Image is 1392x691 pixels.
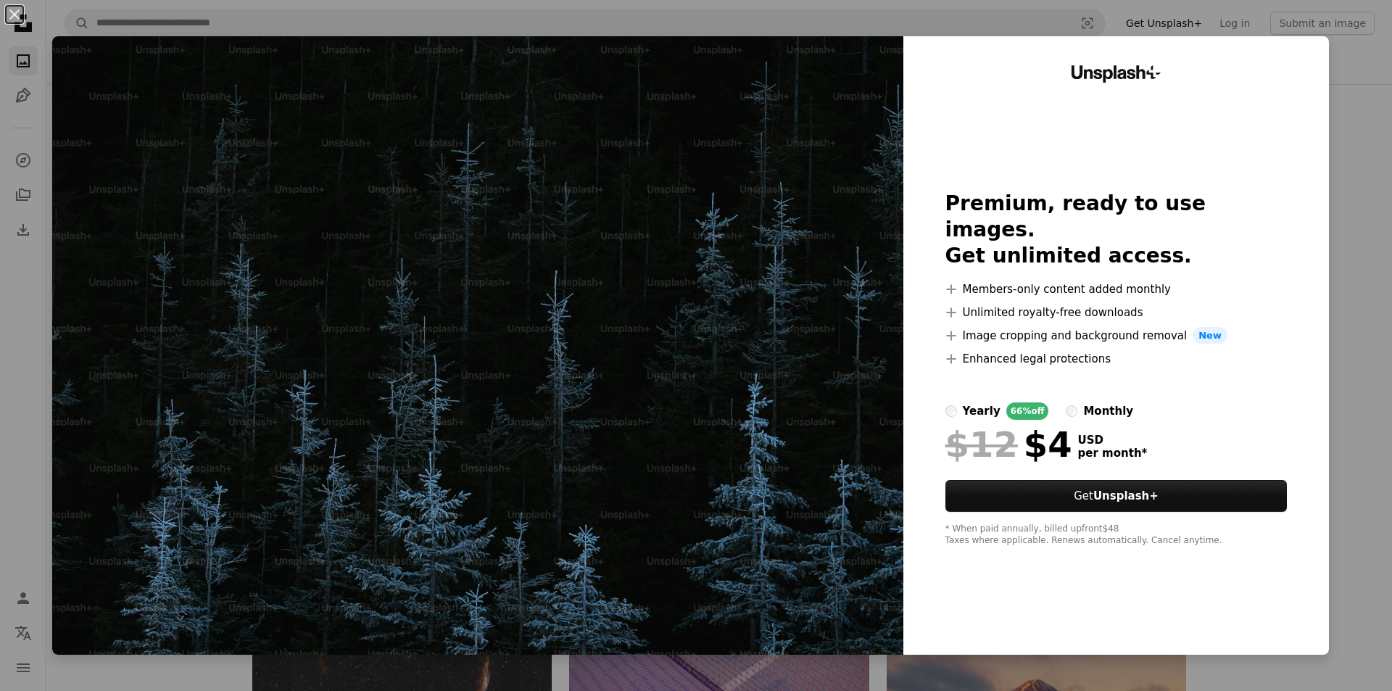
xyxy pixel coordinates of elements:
div: yearly [963,402,1000,420]
span: USD [1078,434,1148,447]
h2: Premium, ready to use images. Get unlimited access. [945,191,1288,269]
li: Image cropping and background removal [945,327,1288,344]
button: GetUnsplash+ [945,480,1288,512]
strong: Unsplash+ [1093,489,1159,502]
li: Members-only content added monthly [945,281,1288,298]
span: New [1193,327,1227,344]
input: yearly66%off [945,405,957,417]
input: monthly [1066,405,1077,417]
span: $12 [945,426,1018,463]
div: $4 [945,426,1072,463]
div: * When paid annually, billed upfront $48 Taxes where applicable. Renews automatically. Cancel any... [945,524,1288,547]
li: Unlimited royalty-free downloads [945,304,1288,321]
div: monthly [1083,402,1133,420]
div: 66% off [1006,402,1049,420]
span: per month * [1078,447,1148,460]
li: Enhanced legal protections [945,350,1288,368]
